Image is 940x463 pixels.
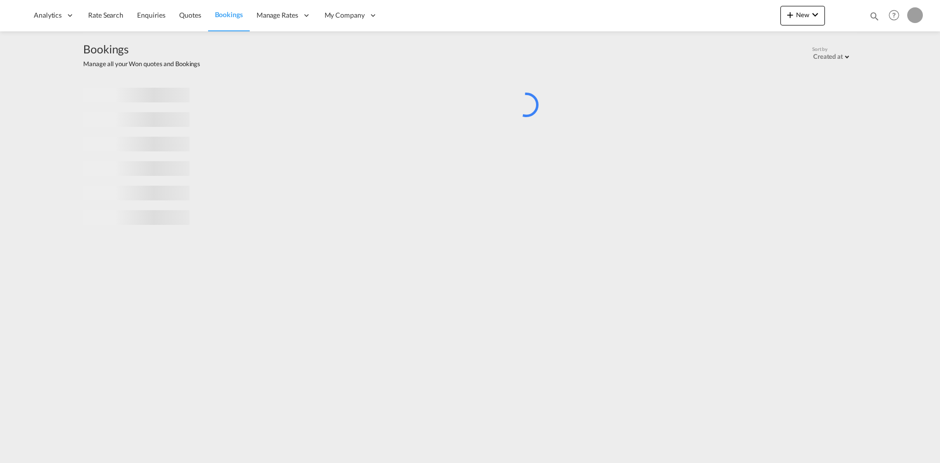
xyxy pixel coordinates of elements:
[780,6,825,25] button: icon-plus 400-fgNewicon-chevron-down
[869,11,880,25] div: icon-magnify
[784,11,821,19] span: New
[88,11,123,19] span: Rate Search
[809,9,821,21] md-icon: icon-chevron-down
[812,46,827,52] span: Sort by
[83,41,200,57] span: Bookings
[215,10,243,19] span: Bookings
[257,10,298,20] span: Manage Rates
[83,59,200,68] span: Manage all your Won quotes and Bookings
[784,9,796,21] md-icon: icon-plus 400-fg
[179,11,201,19] span: Quotes
[886,7,902,24] span: Help
[137,11,165,19] span: Enquiries
[869,11,880,22] md-icon: icon-magnify
[886,7,907,24] div: Help
[34,10,62,20] span: Analytics
[813,52,843,60] div: Created at
[325,10,365,20] span: My Company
